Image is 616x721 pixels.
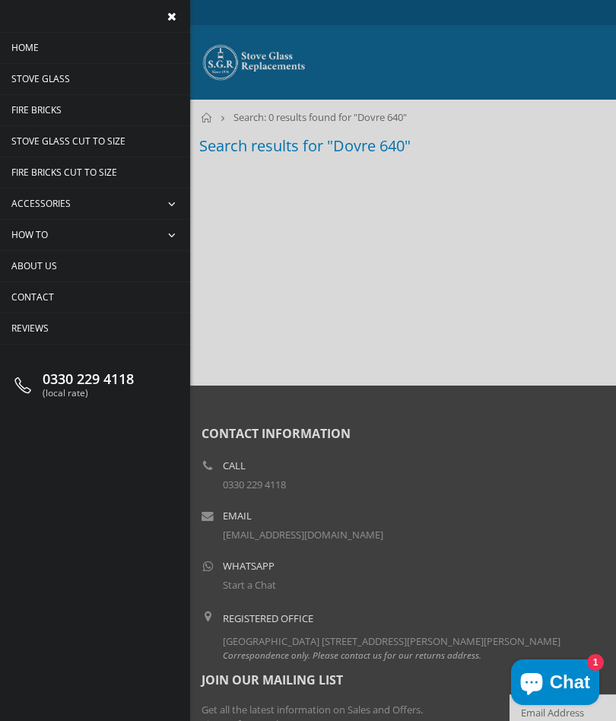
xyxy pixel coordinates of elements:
span: About us [11,259,57,272]
span: Fire Bricks [11,103,62,116]
span: Fire Bricks Cut To Size [11,166,117,179]
span: collapse [157,189,190,219]
span: 0330 229 4118 [43,371,134,388]
span: collapse [157,220,190,250]
span: How To [11,228,48,241]
span: (local rate) [43,388,134,399]
span: Stove Glass Cut To Size [11,135,125,148]
span: Home [11,41,39,54]
inbox-online-store-chat: Shopify online store chat [506,659,604,709]
a: 0330 229 4118 (local rate) [11,360,179,399]
span: Stove Glass [11,72,70,85]
span: Contact [11,291,54,303]
span: Reviews [11,322,49,335]
span: Accessories [11,197,71,210]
